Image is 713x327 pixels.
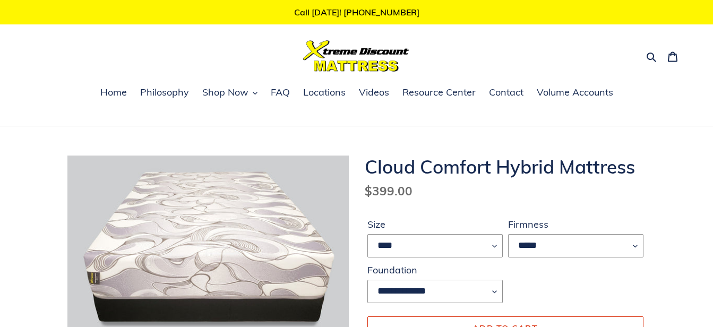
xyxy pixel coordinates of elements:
[140,86,189,99] span: Philosophy
[365,156,646,178] h1: Cloud Comfort Hybrid Mattress
[508,217,643,231] label: Firmness
[100,86,127,99] span: Home
[397,85,481,101] a: Resource Center
[303,40,409,72] img: Xtreme Discount Mattress
[354,85,394,101] a: Videos
[271,86,290,99] span: FAQ
[202,86,248,99] span: Shop Now
[489,86,523,99] span: Contact
[367,263,503,277] label: Foundation
[365,183,413,199] span: $399.00
[298,85,351,101] a: Locations
[484,85,529,101] a: Contact
[95,85,132,101] a: Home
[135,85,194,101] a: Philosophy
[367,217,503,231] label: Size
[359,86,389,99] span: Videos
[537,86,613,99] span: Volume Accounts
[197,85,263,101] button: Shop Now
[402,86,476,99] span: Resource Center
[265,85,295,101] a: FAQ
[531,85,618,101] a: Volume Accounts
[303,86,346,99] span: Locations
